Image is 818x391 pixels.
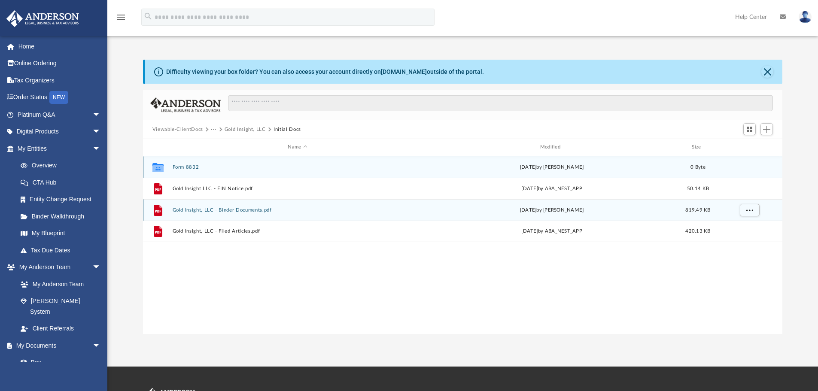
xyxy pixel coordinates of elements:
button: Switch to Grid View [743,123,756,135]
a: My Entitiesarrow_drop_down [6,140,114,157]
a: My Blueprint [12,225,109,242]
button: Close [761,66,773,78]
a: Home [6,38,114,55]
button: Gold Insight, LLC [225,126,266,133]
a: Binder Walkthrough [12,208,114,225]
div: Difficulty viewing your box folder? You can also access your account directly on outside of the p... [166,67,484,76]
button: ··· [211,126,216,133]
div: [DATE] by [PERSON_NAME] [426,206,677,214]
button: Gold Insight, LLC - Binder Documents.pdf [172,207,423,213]
input: Search files and folders [228,95,773,111]
span: arrow_drop_down [92,140,109,158]
a: Client Referrals [12,320,109,337]
a: Entity Change Request [12,191,114,208]
div: id [719,143,779,151]
div: [DATE] by ABA_NEST_APP [426,185,677,192]
button: Viewable-ClientDocs [152,126,203,133]
img: Anderson Advisors Platinum Portal [4,10,82,27]
div: Name [172,143,423,151]
span: arrow_drop_down [92,337,109,355]
a: Tax Due Dates [12,242,114,259]
a: Box [12,354,105,371]
button: Gold Insight, LLC - Filed Articles.pdf [172,228,423,234]
a: CTA Hub [12,174,114,191]
div: Size [681,143,715,151]
a: [DOMAIN_NAME] [381,68,427,75]
div: [DATE] by ABA_NEST_APP [426,227,677,235]
img: User Pic [799,11,812,23]
button: Form 8832 [172,164,423,170]
span: 0 Byte [690,164,705,169]
a: Overview [12,157,114,174]
a: [PERSON_NAME] System [12,293,109,320]
div: id [147,143,168,151]
i: menu [116,12,126,22]
button: Initial Docs [274,126,301,133]
a: Tax Organizers [6,72,114,89]
div: [DATE] by [PERSON_NAME] [426,163,677,171]
a: My Anderson Team [12,276,105,293]
button: Add [760,123,773,135]
a: Platinum Q&Aarrow_drop_down [6,106,114,123]
span: 420.13 KB [685,229,710,233]
a: My Anderson Teamarrow_drop_down [6,259,109,276]
button: More options [739,203,759,216]
a: Online Ordering [6,55,114,72]
a: Order StatusNEW [6,89,114,106]
div: NEW [49,91,68,104]
span: 50.14 KB [687,186,709,191]
span: arrow_drop_down [92,259,109,276]
span: 819.49 KB [685,207,710,212]
span: arrow_drop_down [92,123,109,141]
i: search [143,12,153,21]
div: grid [143,156,783,334]
span: arrow_drop_down [92,106,109,124]
a: My Documentsarrow_drop_down [6,337,109,354]
button: Gold Insight LLC - EIN Notice.pdf [172,186,423,191]
div: Modified [426,143,677,151]
a: menu [116,16,126,22]
a: Digital Productsarrow_drop_down [6,123,114,140]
